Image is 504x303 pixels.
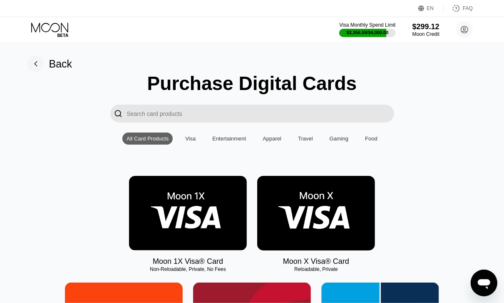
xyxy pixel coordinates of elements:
[339,22,395,28] div: Visa Monthly Spend Limit
[283,257,349,266] div: Moon X Visa® Card
[122,133,173,145] div: All Card Products
[298,135,313,142] div: Travel
[212,135,246,142] div: Entertainment
[361,133,382,145] div: Food
[325,133,353,145] div: Gaming
[127,135,169,142] div: All Card Products
[418,4,444,13] div: EN
[208,133,250,145] div: Entertainment
[347,30,389,35] div: $3,356.59 / $4,000.00
[147,72,357,95] div: Purchase Digital Cards
[27,55,72,72] div: Back
[258,133,286,145] div: Apparel
[263,135,281,142] div: Apparel
[444,4,473,13] div: FAQ
[153,257,223,266] div: Moon 1X Visa® Card
[257,266,375,272] div: Reloadable, Private
[294,133,317,145] div: Travel
[127,105,394,123] input: Search card products
[49,58,72,70] div: Back
[339,22,395,37] div: Visa Monthly Spend Limit$3,356.59/$4,000.00
[471,270,497,296] iframe: Button to launch messaging window
[427,5,434,11] div: EN
[463,5,473,11] div: FAQ
[129,266,247,272] div: Non-Reloadable, Private, No Fees
[185,135,196,142] div: Visa
[365,135,377,142] div: Food
[181,133,200,145] div: Visa
[412,31,439,37] div: Moon Credit
[330,135,349,142] div: Gaming
[114,109,123,118] div: 
[110,105,127,123] div: 
[412,23,439,37] div: $299.12Moon Credit
[412,23,439,31] div: $299.12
